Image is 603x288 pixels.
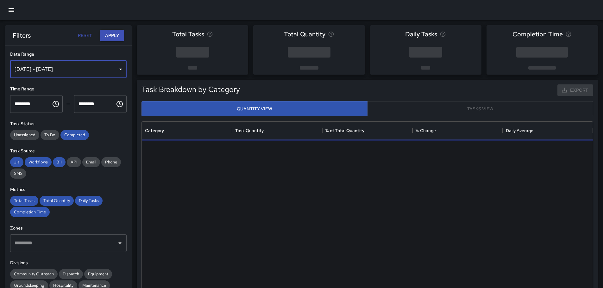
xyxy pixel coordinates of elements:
div: Daily Tasks [75,196,103,206]
div: Category [145,122,164,139]
span: Total Tasks [172,29,204,39]
div: Email [82,157,100,167]
button: Reset [75,30,95,41]
div: Daily Average [506,122,533,139]
span: Unassigned [10,132,39,138]
span: Completion Time [512,29,563,39]
span: Phone [101,159,121,165]
div: Total Tasks [10,196,38,206]
div: To Do [41,130,59,140]
div: Task Quantity [232,122,322,139]
div: Equipment [84,269,112,279]
div: % Change [412,122,503,139]
span: Maintenance [79,283,110,288]
span: Community Outreach [10,271,58,277]
h6: Date Range [10,51,127,58]
span: Daily Tasks [405,29,437,39]
button: Apply [100,30,124,41]
div: Phone [101,157,121,167]
svg: Total task quantity in the selected period, compared to the previous period. [328,31,334,37]
span: Equipment [84,271,112,277]
div: API [67,157,81,167]
span: Workflows [25,159,52,165]
div: Jia [10,157,23,167]
div: % Change [416,122,436,139]
span: SMS [10,171,26,176]
button: Choose time, selected time is 12:00 AM [49,98,62,110]
div: % of Total Quantity [322,122,412,139]
button: Open [116,239,124,248]
span: Total Tasks [10,198,38,203]
h6: Task Source [10,148,127,155]
span: Jia [10,159,23,165]
div: Unassigned [10,130,39,140]
span: Dispatch [59,271,83,277]
div: Completed [60,130,89,140]
div: Category [142,122,232,139]
div: % of Total Quantity [325,122,364,139]
div: Workflows [25,157,52,167]
span: Completed [60,132,89,138]
h6: Zones [10,225,127,232]
span: Email [82,159,100,165]
span: API [67,159,81,165]
svg: Average number of tasks per day in the selected period, compared to the previous period. [440,31,446,37]
h6: Task Status [10,120,127,127]
span: Total Quantity [284,29,325,39]
div: Completion Time [10,207,50,217]
div: 311 [53,157,66,167]
svg: Total number of tasks in the selected period, compared to the previous period. [207,31,213,37]
svg: Average time taken to complete tasks in the selected period, compared to the previous period. [565,31,572,37]
span: 311 [53,159,66,165]
div: Total Quantity [40,196,74,206]
h6: Divisions [10,260,127,267]
h6: Metrics [10,186,127,193]
h6: Time Range [10,86,127,93]
div: Task Quantity [235,122,264,139]
h6: Filters [13,30,31,40]
div: [DATE] - [DATE] [10,60,127,78]
span: To Do [41,132,59,138]
span: Daily Tasks [75,198,103,203]
button: Choose time, selected time is 11:59 PM [113,98,126,110]
div: Dispatch [59,269,83,279]
span: Completion Time [10,209,50,215]
span: Total Quantity [40,198,74,203]
div: Community Outreach [10,269,58,279]
span: Groundskeeping [10,283,48,288]
div: SMS [10,169,26,179]
div: Daily Average [503,122,593,139]
h5: Task Breakdown by Category [141,84,240,95]
span: Hospitality [49,283,77,288]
